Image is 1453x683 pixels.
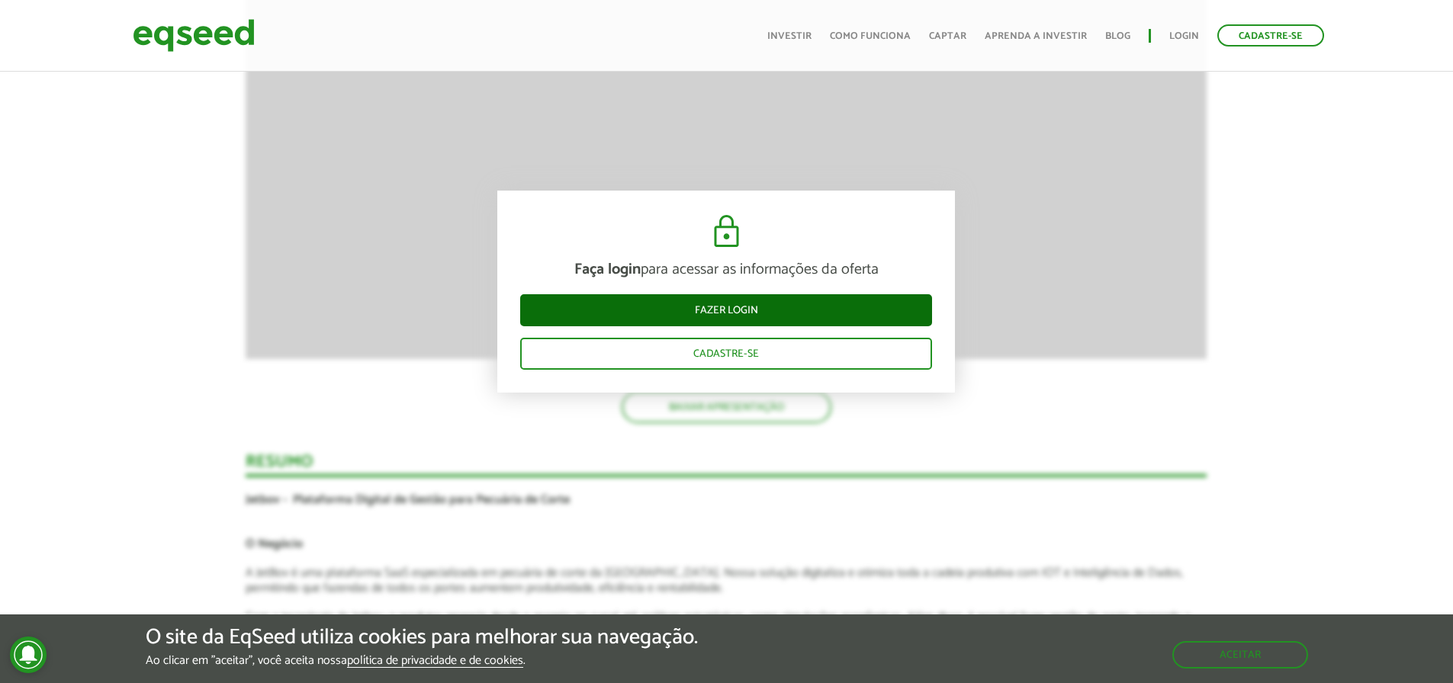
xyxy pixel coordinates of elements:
[1105,31,1130,41] a: Blog
[830,31,911,41] a: Como funciona
[767,31,812,41] a: Investir
[574,257,641,282] strong: Faça login
[146,653,698,668] p: Ao clicar em "aceitar", você aceita nossa .
[708,213,745,250] img: cadeado.svg
[520,338,932,370] a: Cadastre-se
[347,655,523,668] a: política de privacidade e de cookies
[985,31,1087,41] a: Aprenda a investir
[520,294,932,326] a: Fazer login
[1172,641,1308,669] button: Aceitar
[1169,31,1199,41] a: Login
[929,31,966,41] a: Captar
[1217,24,1324,46] a: Cadastre-se
[520,261,932,279] p: para acessar as informações da oferta
[146,626,698,649] h5: O site da EqSeed utiliza cookies para melhorar sua navegação.
[133,15,255,56] img: EqSeed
